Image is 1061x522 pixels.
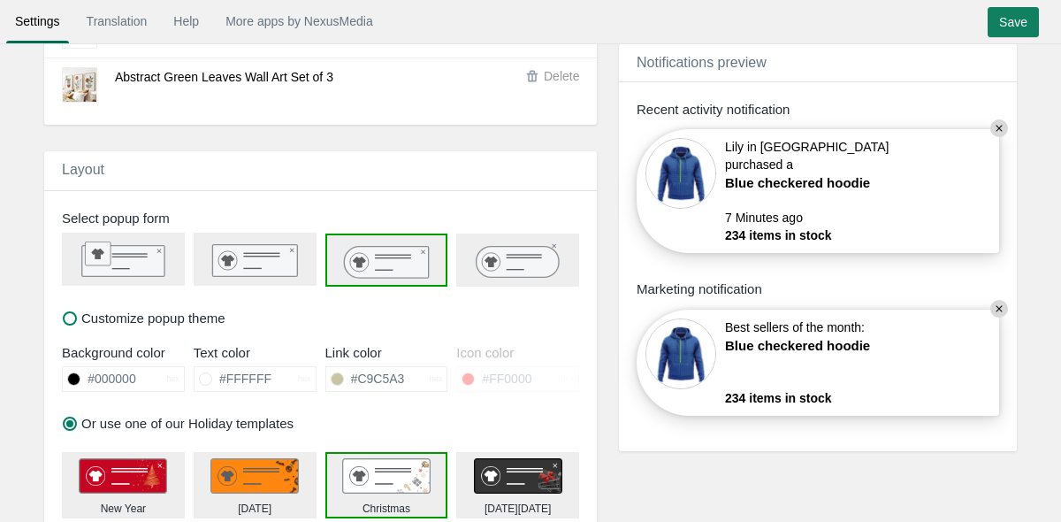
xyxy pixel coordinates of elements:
div: [DATE] [238,502,271,517]
img: 80x80_sample.jpg [645,319,716,389]
span: Delete [544,69,579,83]
label: Or use one of our Holiday templates [63,414,294,433]
span: 234 items in stock [725,226,832,244]
a: Translation [78,5,156,37]
a: Settings [6,5,69,37]
img: halloweeen.png [210,458,299,494]
img: christmas.png [342,458,431,494]
div: [DATE][DATE] [485,502,552,517]
span: Layout [62,162,104,177]
span: hex [298,373,311,385]
label: Customize popup theme [63,309,225,327]
a: Abstract Green Leaves Wall Art Set of 3 [115,70,333,84]
span: hex [561,373,574,385]
div: New Year [101,502,146,517]
div: Icon color [456,343,579,362]
img: black_friday.png [474,458,562,494]
div: Recent activity notification [637,100,999,119]
div: Select popup form [49,209,601,227]
div: Lily in [GEOGRAPHIC_DATA] purchased a [725,138,920,209]
span: hex [430,373,443,385]
img: 80x80_sample.jpg [645,138,716,209]
input: Save [988,7,1039,37]
a: Blue checkered hoodie [725,336,911,355]
div: Marketing notification [637,280,999,298]
span: Notifications preview [637,55,767,70]
a: Help [164,5,208,37]
span: 234 items in stock [725,389,832,407]
div: Link color [325,343,448,362]
a: Blue checkered hoodie [725,173,911,192]
span: hex [166,373,179,385]
img: new_year.png [79,458,167,494]
a: More apps by NexusMedia [217,5,382,37]
div: Text color [194,343,317,362]
div: Best sellers of the month: [725,319,911,389]
div: Background color [62,343,185,362]
div: Christmas [363,502,410,517]
button: Delete [525,67,588,86]
span: 7 Minutes ago [725,209,821,226]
